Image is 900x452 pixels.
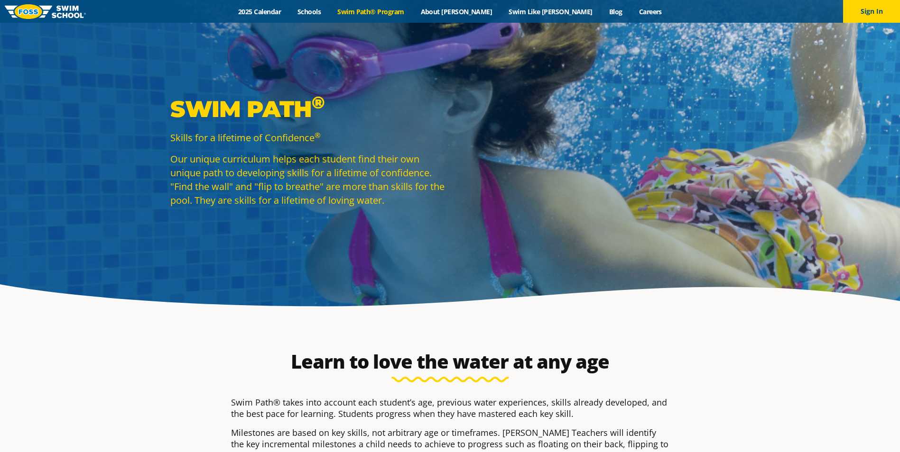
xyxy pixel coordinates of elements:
[170,131,445,145] p: Skills for a lifetime of Confidence
[230,7,289,16] a: 2025 Calendar
[226,350,674,373] h2: Learn to love the water at any age
[315,130,320,140] sup: ®
[601,7,631,16] a: Blog
[631,7,670,16] a: Careers
[501,7,601,16] a: Swim Like [PERSON_NAME]
[412,7,501,16] a: About [PERSON_NAME]
[5,4,86,19] img: FOSS Swim School Logo
[170,95,445,123] p: Swim Path
[312,92,325,113] sup: ®
[170,152,445,207] p: Our unique curriculum helps each student find their own unique path to developing skills for a li...
[329,7,412,16] a: Swim Path® Program
[231,397,669,419] p: Swim Path® takes into account each student’s age, previous water experiences, skills already deve...
[289,7,329,16] a: Schools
